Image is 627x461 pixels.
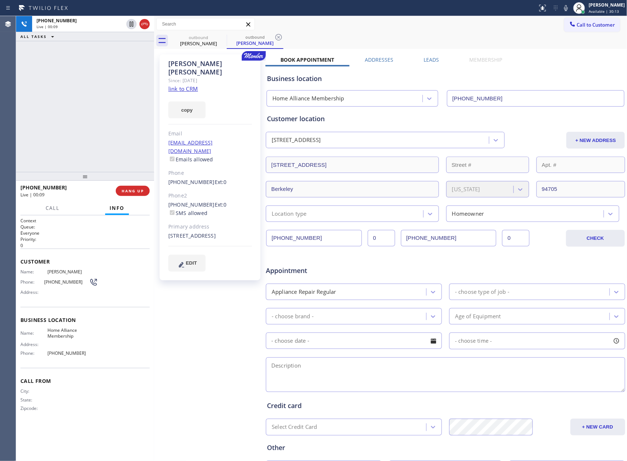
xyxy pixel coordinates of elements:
span: [PHONE_NUMBER] [47,350,98,356]
input: Street # [446,157,529,173]
span: EDIT [186,260,197,266]
label: Membership [469,56,502,63]
h1: Context [20,218,150,224]
button: Call to Customer [564,18,620,32]
div: Primary address [168,223,252,231]
div: Credit card [267,401,624,411]
input: Ext. 2 [502,230,529,246]
span: Phone: [20,279,45,285]
span: HANG UP [122,188,144,193]
input: Emails allowed [170,157,175,161]
span: Customer [20,258,150,265]
a: [PHONE_NUMBER] [168,201,215,208]
span: Name: [20,269,47,274]
h2: Queue: [20,224,150,230]
p: 0 [20,242,150,249]
span: Zipcode: [20,406,47,411]
div: Homeowner [452,210,484,218]
span: Available | 30:13 [589,9,619,14]
input: Apt. # [536,157,625,173]
div: outbound [171,35,226,40]
span: Call to Customer [577,22,615,28]
input: Search [157,18,255,30]
div: [STREET_ADDRESS] [272,136,321,145]
div: Customer location [267,114,624,124]
span: Address: [20,289,47,295]
button: Info [105,201,129,215]
span: Name: [20,330,47,336]
input: Phone Number 2 [401,230,497,246]
button: Hang up [139,19,150,29]
label: Emails allowed [168,156,213,163]
div: Email [168,130,252,138]
p: Everyone [20,230,150,236]
div: Age of Equipment [455,312,501,320]
button: copy [168,101,206,118]
span: ALL TASKS [20,34,47,39]
div: [STREET_ADDRESS] [168,232,252,240]
span: Call [46,205,60,211]
input: Phone Number [266,230,362,246]
button: Mute [561,3,571,13]
input: Phone Number [447,90,624,107]
div: Location type [272,210,307,218]
div: Phone [168,169,252,177]
div: Appliance Repair Regular [272,288,336,296]
span: [PHONE_NUMBER] [37,18,77,24]
span: [PHONE_NUMBER] [45,279,89,285]
div: Phone2 [168,192,252,200]
button: Call [41,201,64,215]
span: Address: [20,342,47,347]
button: ALL TASKS [16,32,61,41]
div: [PERSON_NAME] [171,40,226,47]
button: Hold Customer [126,19,137,29]
button: HANG UP [116,186,150,196]
div: Select Credit Card [272,423,317,431]
div: Business location [267,74,624,84]
button: + NEW CARD [570,419,625,435]
input: SMS allowed [170,210,175,215]
label: SMS allowed [168,210,207,216]
input: - choose date - [266,333,442,349]
a: [EMAIL_ADDRESS][DOMAIN_NAME] [168,139,213,154]
div: Since: [DATE] [168,76,252,85]
div: - choose brand - [272,312,314,320]
span: Ext: 0 [215,201,227,208]
span: State: [20,397,47,403]
span: - choose time - [455,337,492,344]
label: Addresses [365,56,393,63]
a: [PHONE_NUMBER] [168,178,215,185]
span: Appointment [266,266,385,276]
div: Home Alliance Membership [272,95,344,103]
input: Ext. [368,230,395,246]
span: Business location [20,316,150,323]
h2: Priority: [20,236,150,242]
input: City [266,181,439,197]
span: Ext: 0 [215,178,227,185]
span: Home Alliance Membership [47,327,98,339]
div: Ted Bielen [171,32,226,49]
button: + NEW ADDRESS [566,132,625,149]
div: [PERSON_NAME] [PERSON_NAME] [168,59,252,76]
div: [PERSON_NAME] [228,40,283,46]
span: Phone: [20,350,47,356]
div: Ted Bielen [228,32,283,48]
div: - choose type of job - [455,288,509,296]
span: Live | 00:09 [37,24,58,29]
span: [PERSON_NAME] [47,269,98,274]
button: CHECK [566,230,624,247]
input: ZIP [536,181,625,197]
a: link to CRM [168,85,198,92]
input: Address [266,157,439,173]
button: EDIT [168,255,206,272]
span: City: [20,388,47,394]
span: Info [110,205,125,211]
div: [PERSON_NAME] [589,2,625,8]
span: Live | 00:09 [20,192,45,198]
label: Leads [424,56,439,63]
div: Other [267,443,624,453]
span: [PHONE_NUMBER] [20,184,67,191]
label: Book Appointment [281,56,334,63]
span: Call From [20,377,150,384]
div: outbound [228,34,283,40]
